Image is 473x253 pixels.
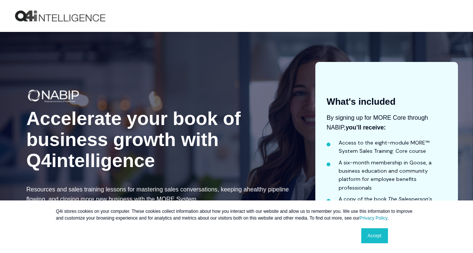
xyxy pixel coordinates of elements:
a: Back to Home [15,11,105,22]
li: Access to the eight-module MORE™ System Sales Training: Core course [339,139,447,155]
img: Q4intelligence, LLC logo [15,11,105,22]
p: Q4i stores cookies on your computer. These cookies collect information about how you interact wit... [56,208,417,221]
strong: you’ll receive: [345,124,386,131]
p: Resources and sales training lessons for mastering sales conversations, keeping a [26,185,297,204]
a: Privacy Policy [359,215,387,221]
em: The Salesperson’s Guide to Growing a Business: Lessons from the Benefits and Insurance Industry t... [339,196,446,227]
div: Accelerate your book of business growth with Q4intelligence [26,108,297,171]
img: NABIP_Logos_Logo 1_White-1 [26,88,81,104]
div: What's included [327,98,395,105]
a: Accept [361,228,388,243]
li: A six-month membership in Goose, a business education and community platform for employee benefit... [339,158,447,192]
li: A copy of the book, [339,195,447,229]
p: By signing up for MORE Core through NABIP, [327,113,447,133]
